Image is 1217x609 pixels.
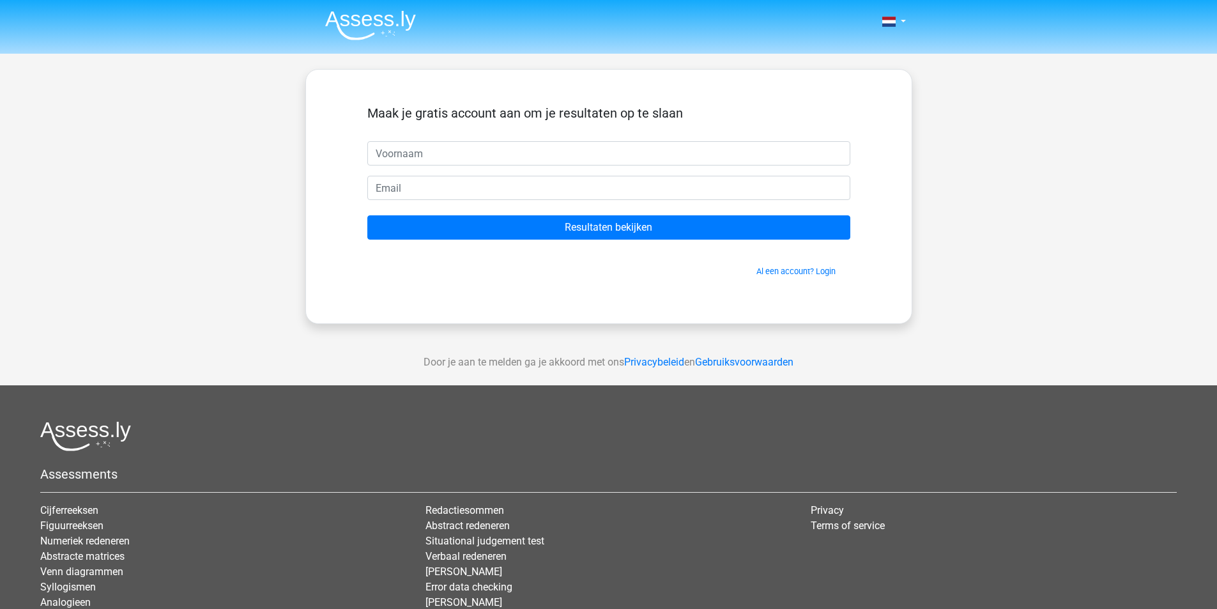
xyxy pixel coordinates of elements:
[40,520,103,532] a: Figuurreeksen
[624,356,684,368] a: Privacybeleid
[425,520,510,532] a: Abstract redeneren
[425,566,502,578] a: [PERSON_NAME]
[425,550,507,562] a: Verbaal redeneren
[40,596,91,608] a: Analogieen
[367,176,850,200] input: Email
[40,504,98,516] a: Cijferreeksen
[425,581,512,593] a: Error data checking
[40,566,123,578] a: Venn diagrammen
[40,535,130,547] a: Numeriek redeneren
[811,520,885,532] a: Terms of service
[367,105,850,121] h5: Maak je gratis account aan om je resultaten op te slaan
[367,141,850,166] input: Voornaam
[695,356,793,368] a: Gebruiksvoorwaarden
[425,596,502,608] a: [PERSON_NAME]
[40,421,131,451] img: Assessly logo
[425,504,504,516] a: Redactiesommen
[40,466,1177,482] h5: Assessments
[425,535,544,547] a: Situational judgement test
[325,10,416,40] img: Assessly
[811,504,844,516] a: Privacy
[367,215,850,240] input: Resultaten bekijken
[756,266,836,276] a: Al een account? Login
[40,581,96,593] a: Syllogismen
[40,550,125,562] a: Abstracte matrices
